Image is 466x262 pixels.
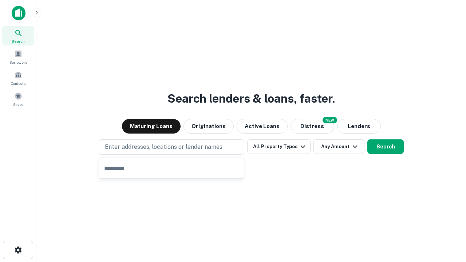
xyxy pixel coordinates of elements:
span: Saved [13,102,24,107]
button: Search [367,139,404,154]
button: Maturing Loans [122,119,181,134]
div: NEW [323,117,337,123]
a: Borrowers [2,47,34,67]
button: Enter addresses, locations or lender names [99,139,244,155]
button: Search distressed loans with lien and other non-mortgage details. [291,119,334,134]
span: Search [12,38,25,44]
span: Contacts [11,80,25,86]
span: Borrowers [9,59,27,65]
button: All Property Types [247,139,311,154]
a: Search [2,26,34,45]
button: Active Loans [237,119,288,134]
p: Enter addresses, locations or lender names [105,143,222,151]
h3: Search lenders & loans, faster. [167,90,335,107]
button: Lenders [337,119,381,134]
iframe: Chat Widget [430,204,466,239]
a: Contacts [2,68,34,88]
img: capitalize-icon.png [12,6,25,20]
a: Saved [2,89,34,109]
button: Any Amount [313,139,364,154]
button: Originations [183,119,234,134]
